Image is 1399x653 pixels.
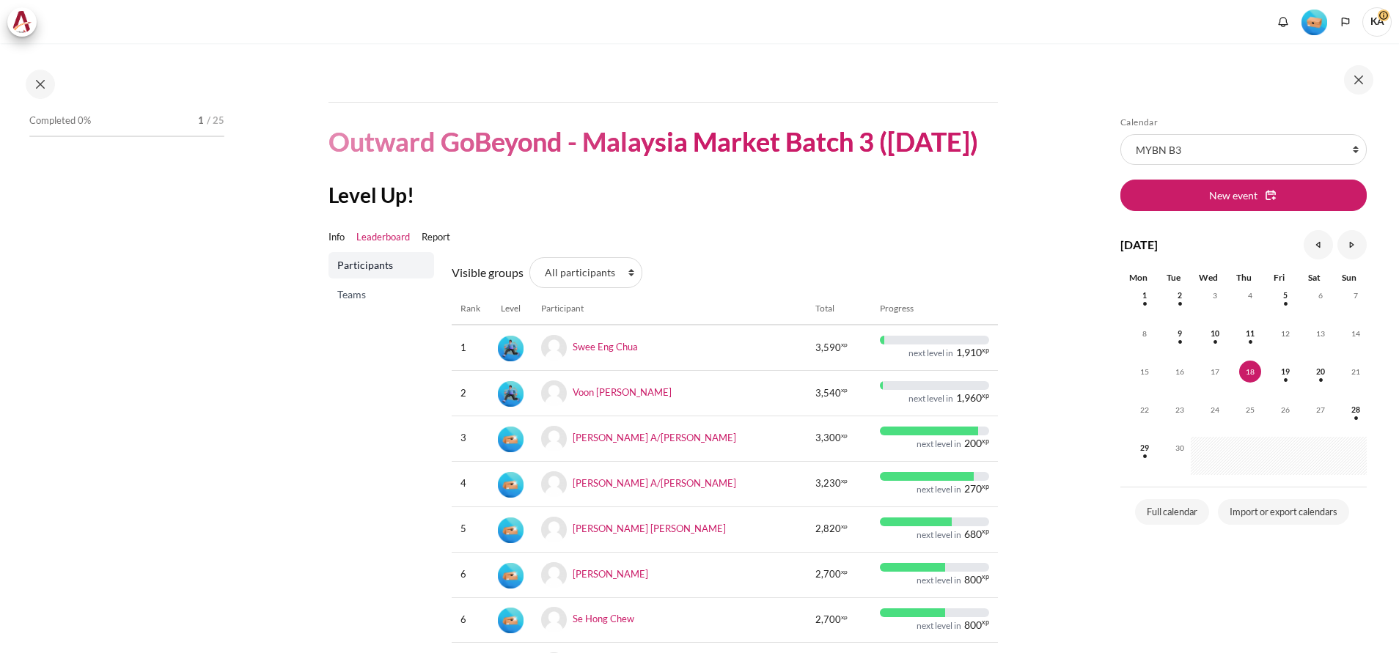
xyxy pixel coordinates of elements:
[1274,322,1296,344] span: 12
[1169,322,1191,344] span: 9
[841,570,848,574] span: xp
[573,341,638,353] a: Swee Eng Chua
[1134,443,1156,452] a: Monday, 29 September events
[815,567,841,582] span: 2,700
[498,608,524,633] img: Level #2
[452,293,489,325] th: Rank
[356,230,410,245] a: Leaderboard
[1204,329,1226,338] a: Wednesday, 10 September events
[328,182,998,208] h2: Level Up!
[964,529,982,539] span: 680
[1342,272,1356,283] span: Sun
[1218,499,1349,525] a: Import or export calendars
[917,484,961,495] div: next level in
[1120,180,1367,210] button: New event
[1209,188,1257,203] span: New event
[1272,11,1294,33] div: Show notification window with no new notifications
[1169,291,1191,300] a: Tuesday, 2 September events
[573,613,634,624] a: Se Hong Chew
[1296,8,1333,35] a: Level #1
[337,287,428,302] span: Teams
[1310,284,1332,306] span: 6
[1134,322,1156,344] span: 8
[908,393,953,405] div: next level in
[815,341,841,355] span: 3,590
[498,425,524,452] div: Level #2
[815,476,841,491] span: 3,230
[1239,361,1261,383] span: 18
[328,281,434,308] a: Teams
[328,252,434,278] a: Participants
[532,293,807,325] th: Participant
[573,522,726,534] a: [PERSON_NAME] [PERSON_NAME]
[498,334,524,361] div: Level #3
[1134,437,1156,459] span: 29
[1204,284,1226,306] span: 3
[917,575,961,586] div: next level in
[1345,405,1367,414] a: Sunday, 28 September events
[1310,322,1332,344] span: 13
[964,484,982,494] span: 270
[841,616,848,619] span: xp
[908,347,953,359] div: next level in
[982,484,989,489] span: xp
[29,114,91,128] span: Completed 0%
[871,293,998,325] th: Progress
[452,552,489,597] td: 6
[1169,399,1191,421] span: 23
[1135,499,1209,525] a: Full calendar
[452,461,489,506] td: 4
[328,230,345,245] a: Info
[1134,399,1156,421] span: 22
[1345,361,1367,383] span: 21
[1274,361,1296,383] span: 19
[956,347,982,358] span: 1,910
[1226,361,1261,399] td: Today
[1239,329,1261,338] a: Thursday, 11 September events
[452,416,489,461] td: 3
[982,348,989,353] span: xp
[1301,8,1327,35] div: Level #1
[498,517,524,543] img: Level #2
[1310,367,1332,376] a: Saturday, 20 September events
[498,607,524,634] div: Level #2
[1310,399,1332,421] span: 27
[498,381,524,407] img: Level #3
[498,336,524,361] img: Level #3
[12,11,32,33] img: Architeck
[498,427,524,452] img: Level #2
[1169,361,1191,383] span: 16
[964,575,982,585] span: 800
[573,386,672,398] a: Voon [PERSON_NAME]
[1274,399,1296,421] span: 26
[1310,361,1332,383] span: 20
[498,472,524,498] img: Level #2
[489,293,532,325] th: Level
[1345,322,1367,344] span: 14
[1345,284,1367,306] span: 7
[1169,329,1191,338] a: Tuesday, 9 September events
[422,230,450,245] a: Report
[1274,367,1296,376] a: Friday, 19 September events
[1239,284,1261,306] span: 4
[452,597,489,643] td: 6
[815,613,841,627] span: 2,700
[956,393,982,403] span: 1,960
[982,394,989,398] span: xp
[1204,322,1226,344] span: 10
[982,575,989,579] span: xp
[982,620,989,624] span: xp
[1236,272,1252,283] span: Thu
[7,7,44,37] a: Architeck Architeck
[498,561,524,589] div: Level #2
[982,529,989,534] span: xp
[573,567,648,579] a: [PERSON_NAME]
[964,438,982,449] span: 200
[982,439,989,443] span: xp
[328,125,978,159] h1: Outward GoBeyond - Malaysia Market Batch 3 ([DATE])
[29,111,224,152] a: Completed 0% 1 / 25
[1120,236,1158,254] h4: [DATE]
[1274,284,1296,306] span: 5
[807,293,871,325] th: Total
[498,380,524,407] div: Level #3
